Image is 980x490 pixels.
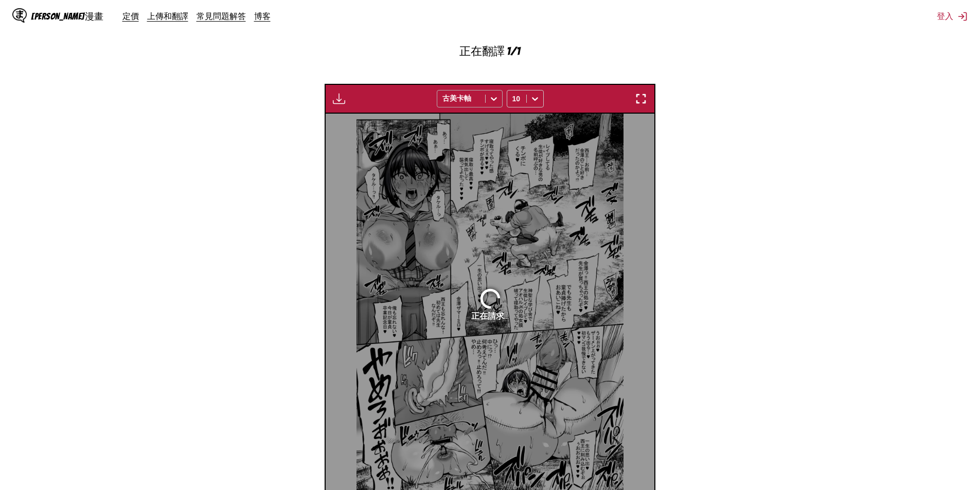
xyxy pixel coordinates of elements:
img: 載入中 [478,286,503,311]
font: 登入 [937,11,953,21]
a: 上傳和翻譯 [147,11,188,21]
font: 正在請求... [471,312,509,321]
button: 登入 [937,11,968,22]
img: 進入全螢幕 [635,93,647,105]
img: 登出 [957,11,968,22]
a: 博客 [254,11,271,21]
a: 常見問題解答 [197,11,246,21]
img: 下載翻譯後的圖片 [333,93,345,105]
a: IsManga 標誌[PERSON_NAME]漫畫 [12,8,122,25]
font: 正在翻譯 1/1 [459,45,520,57]
a: 定價 [122,11,139,21]
img: IsManga 標誌 [12,8,27,23]
font: [PERSON_NAME]漫畫 [31,11,104,21]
